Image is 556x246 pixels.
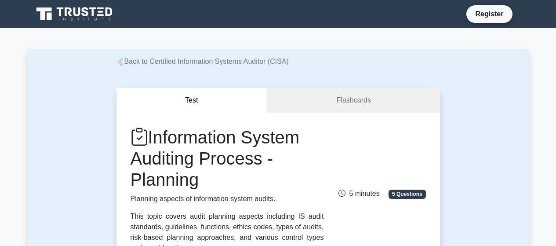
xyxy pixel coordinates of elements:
[267,88,440,113] a: Flashcards
[389,190,425,198] span: 5 Questions
[338,190,379,197] span: 5 minutes
[470,8,509,19] a: Register
[116,88,268,113] button: Test
[131,194,324,204] p: Planning aspects of information system audits.
[116,58,289,65] a: Back to Certified Information Systems Auditor (CISA)
[131,127,324,190] h1: Information System Auditing Process - Planning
